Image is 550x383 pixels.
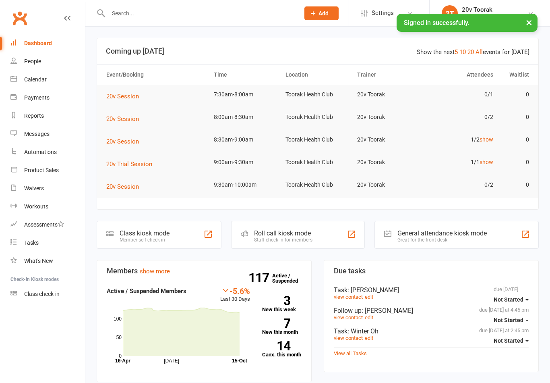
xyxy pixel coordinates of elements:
h3: Due tasks [334,267,529,275]
div: General attendance kiosk mode [397,229,487,237]
a: view contact [334,314,363,321]
span: 20v Session [106,115,139,123]
td: 0/2 [425,108,497,127]
a: show [480,136,493,143]
strong: 7 [262,317,290,329]
a: view contact [334,335,363,341]
th: Time [210,65,282,85]
a: show more [140,268,170,275]
div: Automations [24,149,57,155]
a: View all Tasks [334,350,367,356]
span: : Winter Oh [347,327,378,335]
div: What's New [24,258,53,264]
div: Assessments [24,221,64,228]
td: Toorak Health Club [282,108,354,127]
strong: 14 [262,340,290,352]
div: 20v Toorak [462,13,492,21]
td: Toorak Health Club [282,85,354,104]
a: Assessments [10,216,85,234]
a: edit [365,335,373,341]
div: Staff check-in for members [254,237,312,243]
button: 20v Session [106,137,145,146]
button: Not Started [494,313,529,327]
th: Location [282,65,354,85]
div: Task [334,286,529,294]
td: 9:30am-10:00am [210,175,282,194]
a: Waivers [10,179,85,198]
a: Messages [10,125,85,143]
td: 20v Toorak [354,108,425,127]
div: Last 30 Days [220,286,250,304]
div: Member self check-in [120,237,170,243]
strong: 3 [262,295,290,307]
div: Follow up [334,307,529,314]
a: 7New this month [262,318,302,335]
a: Dashboard [10,34,85,52]
td: Toorak Health Club [282,175,354,194]
div: Show the next events for [DATE] [417,47,529,57]
span: Not Started [494,337,523,344]
div: Waivers [24,185,44,191]
span: : [PERSON_NAME] [362,307,413,314]
th: Waitlist [497,65,533,85]
span: 20v Trial Session [106,160,152,168]
td: Toorak Health Club [282,130,354,149]
span: Add [318,10,329,17]
td: 0 [497,108,533,127]
button: 20v Session [106,114,145,124]
span: 20v Session [106,183,139,190]
a: 14Canx. this month [262,341,302,357]
a: Clubworx [10,8,30,28]
a: Workouts [10,198,85,216]
button: Add [304,6,339,20]
div: Tasks [24,239,39,246]
button: 20v Session [106,182,145,191]
span: Signed in successfully. [404,19,469,27]
td: 9:00am-9:30am [210,153,282,172]
a: Payments [10,89,85,107]
a: Product Sales [10,161,85,179]
strong: Active / Suspended Members [107,287,186,295]
div: Class check-in [24,291,60,297]
a: Class kiosk mode [10,285,85,303]
td: 8:30am-9:00am [210,130,282,149]
div: Workouts [24,203,48,210]
a: view contact [334,294,363,300]
div: People [24,58,41,65]
span: Not Started [494,317,523,323]
div: Dashboard [24,40,52,46]
div: Calendar [24,76,47,83]
span: 20v Session [106,93,139,100]
div: 20v Toorak [462,6,492,13]
button: Not Started [494,292,529,307]
th: Event/Booking [103,65,210,85]
td: 7:30am-8:00am [210,85,282,104]
th: Attendees [425,65,497,85]
div: -5.6% [220,286,250,295]
a: edit [365,294,373,300]
a: Reports [10,107,85,125]
a: Calendar [10,71,85,89]
span: Not Started [494,296,523,303]
a: show [480,159,493,165]
button: 20v Trial Session [106,159,158,169]
td: 0 [497,175,533,194]
td: 0 [497,153,533,172]
div: Product Sales [24,167,59,173]
span: 20v Session [106,138,139,145]
td: 0/2 [425,175,497,194]
td: 0 [497,130,533,149]
a: 10 [459,48,466,56]
a: People [10,52,85,71]
td: Toorak Health Club [282,153,354,172]
a: Automations [10,143,85,161]
input: Search... [106,8,294,19]
button: Not Started [494,333,529,348]
td: 20v Toorak [354,175,425,194]
div: Reports [24,112,44,119]
td: 8:00am-8:30am [210,108,282,127]
a: Tasks [10,234,85,252]
div: Class kiosk mode [120,229,170,237]
td: 1/1 [425,153,497,172]
button: 20v Session [106,92,145,101]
